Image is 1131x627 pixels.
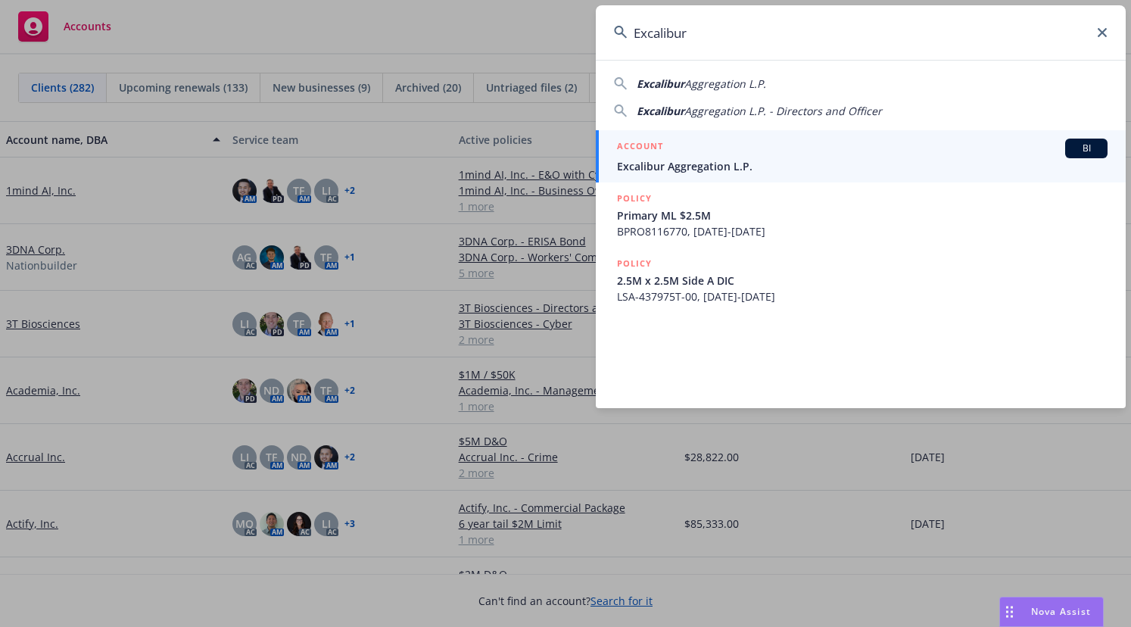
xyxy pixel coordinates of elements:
span: 2.5M x 2.5M Side A DIC [617,273,1108,289]
span: Excalibur [637,104,684,118]
a: POLICYPrimary ML $2.5MBPRO8116770, [DATE]-[DATE] [596,182,1126,248]
a: ACCOUNTBIExcalibur Aggregation L.P. [596,130,1126,182]
h5: POLICY [617,191,652,206]
span: BPRO8116770, [DATE]-[DATE] [617,223,1108,239]
span: Primary ML $2.5M [617,207,1108,223]
span: Nova Assist [1031,605,1091,618]
a: POLICY2.5M x 2.5M Side A DICLSA-437975T-00, [DATE]-[DATE] [596,248,1126,313]
h5: POLICY [617,256,652,271]
span: Aggregation L.P. [684,76,766,91]
span: Excalibur Aggregation L.P. [617,158,1108,174]
h5: ACCOUNT [617,139,663,157]
span: BI [1071,142,1101,155]
button: Nova Assist [999,597,1104,627]
span: Aggregation L.P. - Directors and Officer [684,104,882,118]
div: Drag to move [1000,597,1019,626]
span: Excalibur [637,76,684,91]
input: Search... [596,5,1126,60]
span: LSA-437975T-00, [DATE]-[DATE] [617,289,1108,304]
